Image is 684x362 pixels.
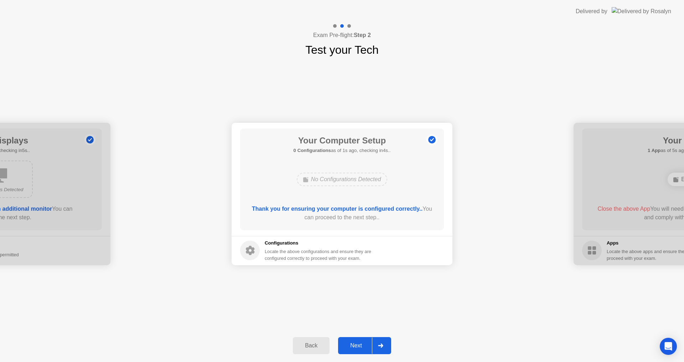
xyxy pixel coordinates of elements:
div: No Configurations Detected [297,173,388,186]
b: Thank you for ensuring your computer is configured correctly.. [252,206,423,212]
h1: Test your Tech [305,41,379,58]
div: Locate the above configurations and ensure they are configured correctly to proceed with your exam. [265,248,373,262]
b: 0 Configurations [294,148,331,153]
h5: as of 1s ago, checking in4s.. [294,147,391,154]
h5: Configurations [265,240,373,247]
h4: Exam Pre-flight: [313,31,371,40]
div: Open Intercom Messenger [660,338,677,355]
button: Back [293,337,330,354]
button: Next [338,337,391,354]
div: You can proceed to the next step.. [250,205,434,222]
div: Delivered by [576,7,607,16]
b: Step 2 [354,32,371,38]
div: Next [340,342,372,349]
img: Delivered by Rosalyn [612,7,671,15]
div: Back [295,342,327,349]
h1: Your Computer Setup [294,134,391,147]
